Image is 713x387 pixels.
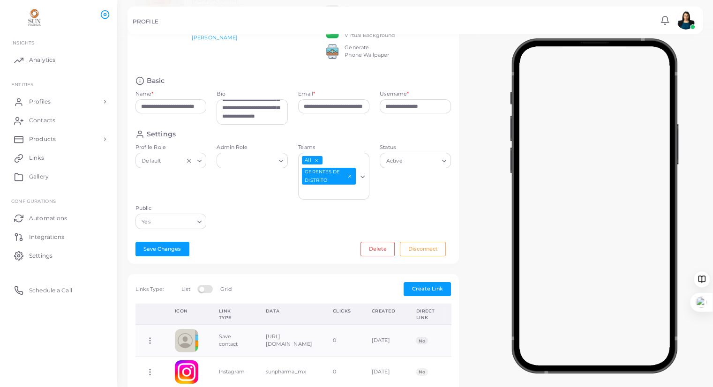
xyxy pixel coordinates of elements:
div: Data [266,308,312,314]
span: ENTITIES [11,82,33,87]
span: Analytics [29,56,55,64]
label: Status [380,144,451,151]
label: Admin Role [217,144,288,151]
div: Link Type [219,308,245,320]
span: Default [141,156,162,166]
a: Links [7,149,110,167]
span: Automations [29,214,67,223]
span: No [416,368,428,376]
h4: Basic [147,76,165,85]
td: Save contact [209,325,255,356]
span: No [416,337,428,344]
img: logo [8,9,60,26]
a: Settings [7,246,110,265]
div: Icon [175,308,198,314]
label: Email [298,90,315,98]
span: GERENTES DE DISTRITO [302,168,356,185]
a: Gallery [7,167,110,186]
img: contactcard.png [175,329,198,352]
div: Generate Phone Wallpaper [345,44,389,59]
a: @[PERSON_NAME].[PERSON_NAME] [192,27,244,41]
h5: PROFILE [133,18,158,25]
label: Username [380,90,409,98]
button: Clear Selected [186,157,192,164]
input: Search for option [163,156,184,166]
span: Profiles [29,97,51,106]
span: Contacts [29,116,55,125]
input: Search for option [221,156,275,166]
label: Name [135,90,154,98]
a: Automations [7,208,110,227]
input: Search for option [300,187,357,198]
span: Products [29,135,56,143]
div: Search for option [217,153,288,168]
td: [URL][DOMAIN_NAME] [255,325,323,356]
span: Create Link [412,285,443,292]
a: Schedule a Call [7,281,110,299]
span: Schedule a Call [29,286,72,295]
span: Links Type: [135,286,164,292]
input: Search for option [152,216,194,227]
span: INSIGHTS [11,40,34,45]
button: Deselect All [313,157,320,164]
button: Deselect GERENTES DE DISTRITO [346,173,353,179]
a: Contacts [7,111,110,130]
div: Search for option [135,214,207,229]
label: Bio [217,90,288,98]
img: avatar [676,11,695,30]
div: Search for option [135,153,207,168]
div: Clicks [333,308,351,314]
span: Integrations [29,233,64,241]
button: Disconnect [400,242,446,256]
span: Settings [29,252,53,260]
button: Delete [360,242,395,256]
label: List [181,286,190,293]
img: 522fc3d1c3555ff804a1a379a540d0107ed87845162a92721bf5e2ebbcc3ae6c.png [325,45,339,59]
span: Active [385,156,404,166]
span: Links [29,154,44,162]
span: Gallery [29,172,49,181]
label: Grid [220,286,231,293]
div: Direct Link [416,308,435,320]
span: Configurations [11,198,56,204]
a: Analytics [7,51,110,69]
a: avatar [674,11,698,30]
img: instagram.png [175,360,198,384]
div: Search for option [380,153,451,168]
td: 0 [323,325,361,356]
div: Search for option [298,153,369,200]
a: Profiles [7,92,110,111]
span: Yes [141,217,152,227]
button: Create Link [404,282,451,296]
td: [DATE] [361,325,406,356]
label: Public [135,205,207,212]
div: Created [372,308,396,314]
label: Teams [298,144,369,151]
label: Profile Role [135,144,207,151]
span: All [302,156,322,164]
th: Action [135,304,165,325]
input: Search for option [405,156,438,166]
a: Products [7,130,110,149]
img: phone-mock.b55596b7.png [510,38,678,373]
a: Integrations [7,227,110,246]
h4: Settings [147,130,176,139]
button: Save Changes [135,242,189,256]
